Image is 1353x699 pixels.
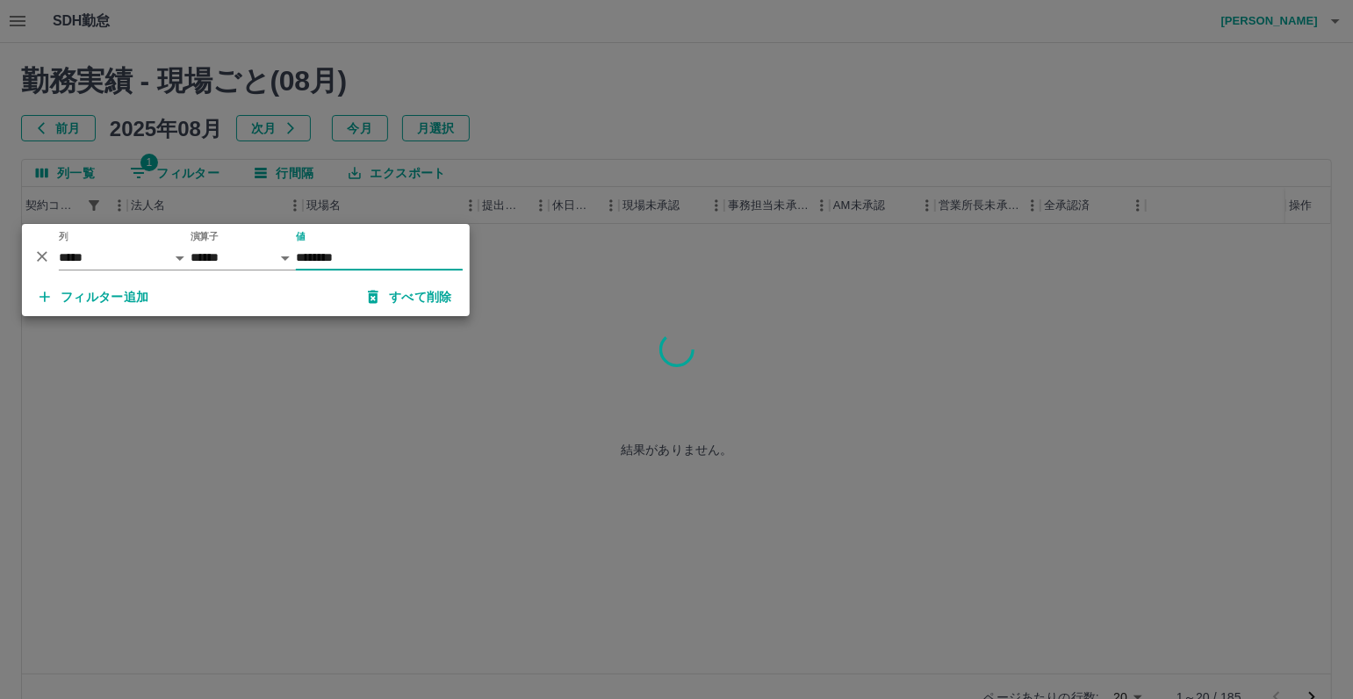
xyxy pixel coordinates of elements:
label: 演算子 [191,230,219,243]
label: 列 [59,230,68,243]
button: 削除 [29,243,55,270]
button: すべて削除 [354,281,466,313]
label: 値 [296,230,306,243]
button: フィルター追加 [25,281,163,313]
